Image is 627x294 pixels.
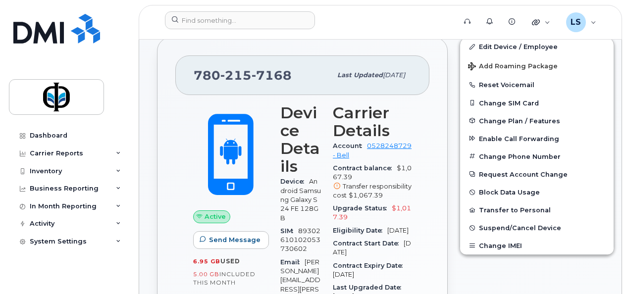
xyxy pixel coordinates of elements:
[349,192,383,199] span: $1,067.39
[205,212,226,221] span: Active
[194,68,292,83] span: 780
[193,270,256,287] span: included this month
[333,164,397,172] span: Contract balance
[479,135,559,142] span: Enable Call Forwarding
[460,38,614,55] a: Edit Device / Employee
[571,16,581,28] span: LS
[333,142,367,149] span: Account
[479,117,560,124] span: Change Plan / Features
[252,68,292,83] span: 7168
[460,147,614,165] button: Change Phone Number
[460,130,614,147] button: Enable Call Forwarding
[333,142,412,158] a: 0528248729 - Bell
[460,76,614,94] button: Reset Voicemail
[220,68,252,83] span: 215
[209,235,261,245] span: Send Message
[460,237,614,254] button: Change IMEI
[280,178,321,221] span: Android Samsung Galaxy S24 FE 128GB
[220,257,240,265] span: used
[333,284,406,291] span: Last Upgraded Date
[333,227,387,234] span: Eligibility Date
[280,227,298,235] span: SIM
[460,183,614,201] button: Block Data Usage
[280,178,309,185] span: Device
[333,164,412,200] span: $1,067.39
[383,71,405,79] span: [DATE]
[460,201,614,219] button: Transfer to Personal
[333,240,404,247] span: Contract Start Date
[193,271,219,278] span: 5.00 GB
[468,62,558,72] span: Add Roaming Package
[193,231,269,249] button: Send Message
[387,227,409,234] span: [DATE]
[460,219,614,237] button: Suspend/Cancel Device
[559,12,603,32] div: Luciann Sacrey
[333,104,412,140] h3: Carrier Details
[333,204,392,212] span: Upgrade Status
[165,11,315,29] input: Find something...
[460,165,614,183] button: Request Account Change
[460,112,614,130] button: Change Plan / Features
[525,12,557,32] div: Quicklinks
[333,183,412,199] span: Transfer responsibility cost
[280,258,305,266] span: Email
[333,271,354,278] span: [DATE]
[337,71,383,79] span: Last updated
[193,258,220,265] span: 6.95 GB
[333,262,408,269] span: Contract Expiry Date
[280,227,320,253] span: 89302610102053730602
[460,55,614,76] button: Add Roaming Package
[479,224,561,232] span: Suspend/Cancel Device
[460,94,614,112] button: Change SIM Card
[280,104,321,175] h3: Device Details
